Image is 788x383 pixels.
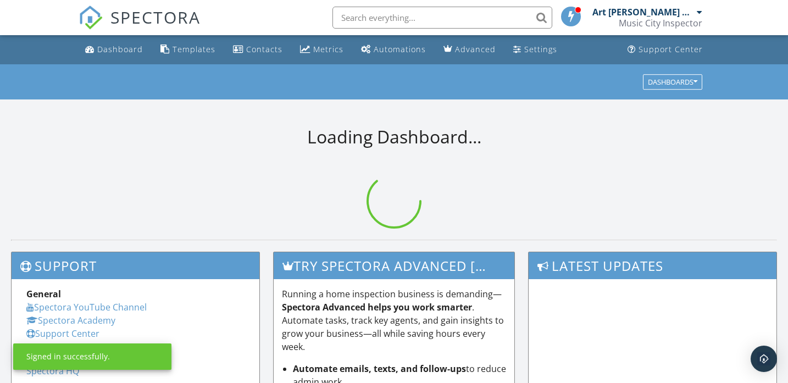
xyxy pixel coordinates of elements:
[619,18,702,29] div: Music City Inspector
[173,44,215,54] div: Templates
[524,44,557,54] div: Settings
[357,40,430,60] a: Automations (Basic)
[26,351,110,362] div: Signed in successfully.
[293,363,466,375] strong: Automate emails, texts, and follow-ups
[110,5,201,29] span: SPECTORA
[529,252,776,279] h3: Latest Updates
[81,40,147,60] a: Dashboard
[455,44,496,54] div: Advanced
[751,346,777,372] div: Open Intercom Messenger
[313,44,343,54] div: Metrics
[592,7,694,18] div: Art [PERSON_NAME] #1206
[26,314,115,326] a: Spectora Academy
[282,287,507,353] p: Running a home inspection business is demanding— . Automate tasks, track key agents, and gain ins...
[623,40,707,60] a: Support Center
[274,252,515,279] h3: Try spectora advanced [DATE]
[79,5,103,30] img: The Best Home Inspection Software - Spectora
[229,40,287,60] a: Contacts
[26,301,147,313] a: Spectora YouTube Channel
[26,288,61,300] strong: General
[374,44,426,54] div: Automations
[296,40,348,60] a: Metrics
[246,44,282,54] div: Contacts
[79,15,201,38] a: SPECTORA
[26,328,99,340] a: Support Center
[332,7,552,29] input: Search everything...
[639,44,703,54] div: Support Center
[509,40,562,60] a: Settings
[12,252,259,279] h3: Support
[439,40,500,60] a: Advanced
[156,40,220,60] a: Templates
[26,365,79,377] a: Spectora HQ
[97,44,143,54] div: Dashboard
[643,74,702,90] button: Dashboards
[648,78,697,86] div: Dashboards
[282,301,472,313] strong: Spectora Advanced helps you work smarter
